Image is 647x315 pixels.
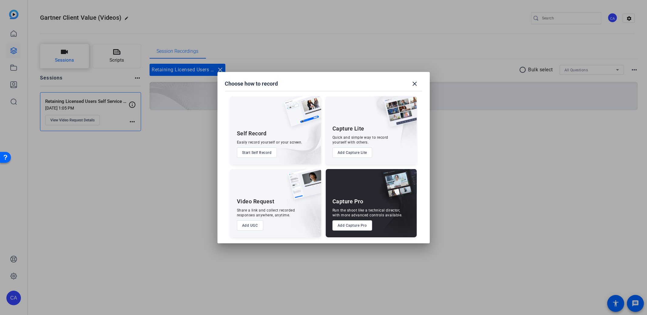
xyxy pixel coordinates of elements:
img: capture-lite.png [379,96,417,133]
div: Video Request [237,198,275,205]
mat-icon: close [411,80,419,87]
img: embarkstudio-capture-pro.png [372,177,417,237]
img: capture-pro.png [377,169,417,206]
img: ugc-content.png [284,169,321,206]
button: Start Self Record [237,147,277,158]
button: Add Capture Pro [332,220,372,231]
img: embarkstudio-ugc-content.png [286,188,321,237]
div: Share a link and collect recorded responses anywhere, anytime. [237,208,295,218]
div: Quick and simple way to record yourself with others. [332,135,388,145]
img: embarkstudio-capture-lite.png [362,96,417,157]
div: Capture Lite [332,125,364,132]
div: Capture Pro [332,198,363,205]
button: Add Capture Lite [332,147,372,158]
div: Self Record [237,130,267,137]
h1: Choose how to record [225,80,278,87]
img: self-record.png [279,96,321,133]
button: Add UGC [237,220,263,231]
img: embarkstudio-self-record.png [268,109,321,164]
div: Run the shoot like a technical director, with more advanced controls available. [332,208,403,218]
div: Easily record yourself or your screen. [237,140,302,145]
